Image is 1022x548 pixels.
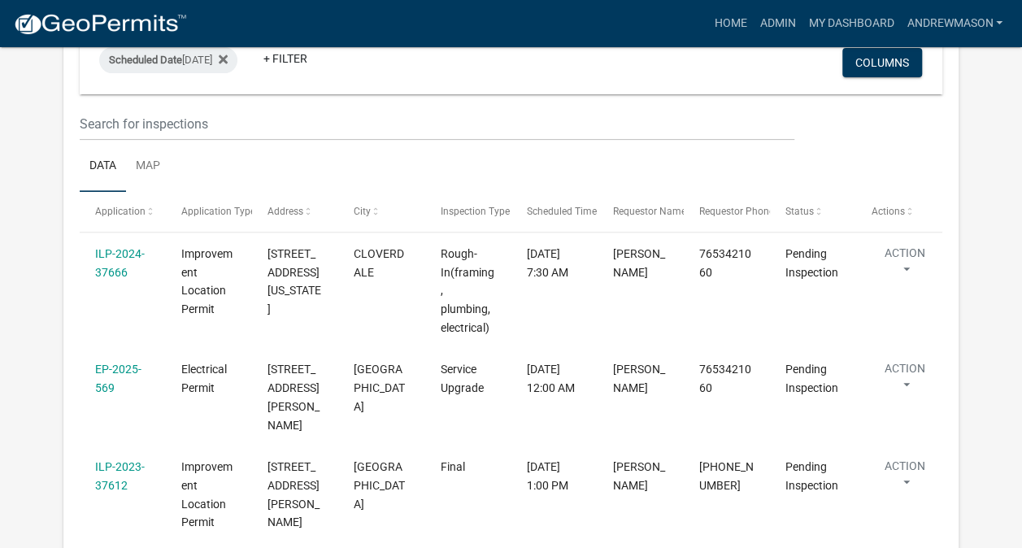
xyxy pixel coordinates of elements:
span: Application Type [181,206,255,217]
button: Action [872,360,938,401]
button: Columns [842,48,922,77]
button: Action [872,458,938,498]
datatable-header-cell: City [338,192,424,231]
span: Application [95,206,146,217]
a: AndrewMason [900,8,1009,39]
span: 08/19/2025, 12:00 AM [527,363,575,394]
button: Action [872,245,938,285]
datatable-header-cell: Requestor Phone [684,192,770,231]
a: Map [126,141,170,193]
span: Improvement Location Permit [181,247,233,315]
span: Scheduled Time [527,206,597,217]
span: Inspection Type [440,206,509,217]
a: EP-2025-569 [95,363,141,394]
span: Rough-In(framing, plumbing,electrical) [440,247,494,334]
span: 5937 E JENSEN RD [267,363,320,431]
a: + Filter [250,44,320,73]
datatable-header-cell: Inspection Type [424,192,511,231]
a: Data [80,141,126,193]
span: 08/19/2025, 7:30 AM [527,247,568,279]
datatable-header-cell: Actions [856,192,942,231]
span: Pending Inspection [785,247,838,279]
datatable-header-cell: Address [252,192,338,231]
span: MARTINSVILLE [354,460,405,511]
div: [DATE] [99,47,237,73]
span: Jessica Scott [613,363,665,394]
span: 4014 SEDWICK RD [267,460,320,528]
datatable-header-cell: Application Type [166,192,252,231]
datatable-header-cell: Application [80,192,166,231]
datatable-header-cell: Status [770,192,856,231]
a: Home [707,8,753,39]
a: Admin [753,8,802,39]
span: Actions [872,206,905,217]
span: 3431 N ALASKA RD [267,247,321,315]
span: MARTINSVILLE [354,363,405,413]
span: City [354,206,371,217]
a: ILP-2023-37612 [95,460,145,492]
span: 08/19/2025, 1:00 PM [527,460,568,492]
datatable-header-cell: Scheduled Time [511,192,597,231]
span: Requestor Phone [699,206,774,217]
span: Address [267,206,303,217]
datatable-header-cell: Requestor Name [597,192,683,231]
span: Pending Inspection [785,460,838,492]
span: 317-370-8923 [699,460,754,492]
span: Requestor Name [613,206,686,217]
span: Electrical Permit [181,363,227,394]
span: Status [785,206,814,217]
span: MIKE DUKE [613,460,665,492]
span: 7653421060 [699,247,751,279]
a: My Dashboard [802,8,900,39]
span: Service Upgrade [440,363,483,394]
span: Final [440,460,464,473]
span: 7653421060 [699,363,751,394]
span: Scheduled Date [109,54,182,66]
input: Search for inspections [80,107,794,141]
a: ILP-2024-37666 [95,247,145,279]
span: Improvement Location Permit [181,460,233,528]
span: Pending Inspection [785,363,838,394]
span: LONNIE MITCHELL [613,247,665,279]
span: CLOVERDALE [354,247,404,279]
